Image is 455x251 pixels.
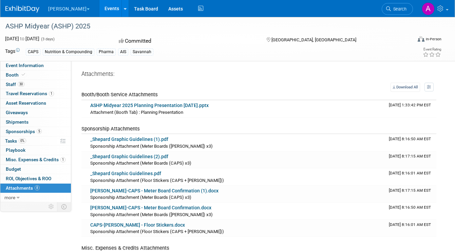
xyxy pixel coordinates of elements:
[391,83,420,92] a: Download All
[5,48,20,56] td: Tags
[422,2,435,15] img: Aaron Evans
[386,186,436,203] td: Upload Timestamp
[0,127,71,136] a: Sponsorships5
[26,48,40,56] div: CAPS
[18,82,24,87] span: 30
[117,35,255,47] div: Committed
[386,151,436,168] td: Upload Timestamp
[90,229,224,234] span: Sponsorship Attachment (Floor Stickers (CAPS + [PERSON_NAME]))
[90,178,224,183] span: Sponsorship Attachment (Floor Stickers (CAPS + [PERSON_NAME]))
[90,110,183,115] span: Attachment (Booth Tab) : Planning Presentation
[6,166,21,172] span: Budget
[0,165,71,174] a: Budget
[43,48,94,56] div: Nutrition & Compounding
[0,99,71,108] a: Asset Reservations
[389,137,431,141] span: Upload Timestamp
[0,184,71,193] a: Attachments8
[0,146,71,155] a: Playbook
[418,36,424,42] img: Format-Inperson.png
[6,82,24,87] span: Staff
[19,138,26,143] span: 0%
[90,161,191,166] span: Sponsorship Attachment (Meter Boards (CAPS) x3)
[131,48,153,56] div: Savannah
[386,168,436,185] td: Upload Timestamp
[90,103,209,108] a: ASHP Midyear 2025 Planning Presentation [DATE].pptx
[6,110,28,115] span: Giveaways
[118,48,128,56] div: AIS
[6,176,51,181] span: ROI, Objectives & ROO
[0,174,71,183] a: ROI, Objectives & ROO
[382,3,413,15] a: Search
[0,137,71,146] a: Tasks0%
[386,220,436,237] td: Upload Timestamp
[6,91,54,96] span: Travel Reservations
[90,137,168,142] a: _Shepard Graphic Guidelines (1).pdf
[0,61,71,70] a: Event Information
[4,195,15,200] span: more
[389,171,431,175] span: Upload Timestamp
[389,154,431,159] span: Upload Timestamp
[0,118,71,127] a: Shipments
[37,129,42,134] span: 5
[60,157,65,162] span: 1
[5,6,39,13] img: ExhibitDay
[81,126,140,132] span: Sponsorship Attachments
[389,103,431,107] span: Upload Timestamp
[5,36,39,41] span: [DATE] [DATE]
[45,202,57,211] td: Personalize Event Tab Strip
[377,35,441,45] div: Event Format
[389,188,431,193] span: Upload Timestamp
[90,154,168,159] a: _Shepard Graphic Guidelines (2).pdf
[0,193,71,202] a: more
[386,203,436,219] td: Upload Timestamp
[40,37,55,41] span: (3 days)
[90,212,213,217] span: Sponsorship Attachment (Meter Boards ([PERSON_NAME]) x3)
[49,91,54,96] span: 1
[386,100,436,117] td: Upload Timestamp
[6,100,46,106] span: Asset Reservations
[90,195,191,200] span: Sponsorship Attachment (Meter Boards (CAPS) x3)
[0,155,71,164] a: Misc. Expenses & Credits1
[19,36,25,41] span: to
[57,202,71,211] td: Toggle Event Tabs
[6,63,44,68] span: Event Information
[90,222,185,228] a: CAPS-[PERSON_NAME] - Floor Stickers.docx
[0,70,71,80] a: Booth
[6,72,26,78] span: Booth
[90,144,213,149] span: Sponsorship Attachment (Meter Boards ([PERSON_NAME]) x3)
[0,108,71,117] a: Giveaways
[90,188,219,193] a: [PERSON_NAME]-CAPS - Meter Board Confirmation (1).docx
[35,185,40,190] span: 8
[6,119,29,125] span: Shipments
[0,80,71,89] a: Staff30
[3,20,404,33] div: ASHP Midyear (ASHP) 2025
[81,91,158,98] span: Booth/Booth Service Attachments
[81,70,436,79] div: Attachments:
[22,73,25,77] i: Booth reservation complete
[90,171,161,176] a: _Shepard Graphic Guidelines.pdf
[425,37,441,42] div: In-Person
[90,205,211,210] a: [PERSON_NAME]-CAPS - Meter Board Confirmation.docx
[271,37,356,42] span: [GEOGRAPHIC_DATA], [GEOGRAPHIC_DATA]
[423,48,441,51] div: Event Rating
[5,138,26,144] span: Tasks
[97,48,116,56] div: Pharma
[81,245,169,251] span: Misc. Expenses & Credits Attachments
[6,185,40,191] span: Attachments
[389,205,431,210] span: Upload Timestamp
[6,147,25,153] span: Playbook
[389,222,431,227] span: Upload Timestamp
[0,89,71,98] a: Travel Reservations1
[386,134,436,151] td: Upload Timestamp
[391,6,406,12] span: Search
[6,157,65,162] span: Misc. Expenses & Credits
[6,129,42,134] span: Sponsorships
